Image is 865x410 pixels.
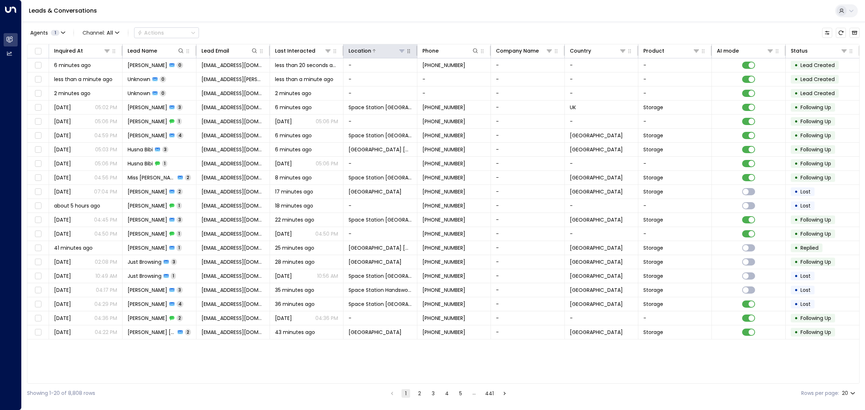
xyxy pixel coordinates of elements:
[128,132,167,139] span: Zoe shepherd
[54,90,90,97] span: 2 minutes ago
[491,213,564,227] td: -
[794,101,798,113] div: •
[95,160,117,167] p: 05:06 PM
[836,28,846,38] span: Refresh
[343,157,417,170] td: -
[201,174,265,181] span: mirasamadix@hotmail.com
[34,187,43,196] span: Toggle select row
[496,46,539,55] div: Company Name
[643,174,663,181] span: Storage
[94,216,117,223] p: 04:45 PM
[638,311,712,325] td: -
[177,118,182,124] span: 1
[177,104,183,110] span: 3
[128,188,167,195] span: David Fota
[54,104,71,111] span: Aug 17, 2025
[565,199,638,213] td: -
[54,202,100,209] span: about 5 hours ago
[422,160,465,167] span: +447305273510
[794,59,798,71] div: •
[201,230,265,237] span: rturvey@hotmail.com
[96,272,117,280] p: 10:49 AM
[491,255,564,269] td: -
[349,272,412,280] span: Space Station Wakefield
[570,174,623,181] span: United Kingdom
[201,216,265,223] span: rturvey@hotmail.com
[27,28,68,38] button: Agents1
[800,76,835,83] span: Lead Created
[128,216,167,223] span: Russell Turvey
[801,389,839,397] label: Rows per page:
[643,286,663,294] span: Storage
[275,146,312,153] span: 6 minutes ago
[94,132,117,139] p: 04:59 PM
[491,86,564,100] td: -
[128,146,153,153] span: Husna Bibi
[201,188,265,195] span: alyalex804@gmail.com
[54,188,71,195] span: Aug 18, 2025
[800,272,811,280] span: Lost
[638,227,712,241] td: -
[34,61,43,70] span: Toggle select row
[160,90,166,96] span: 0
[34,75,43,84] span: Toggle select row
[638,72,712,86] td: -
[422,230,465,237] span: +447823448864
[565,86,638,100] td: -
[201,46,229,55] div: Lead Email
[128,76,150,83] span: Unknown
[201,62,265,69] span: rachaelbatchelor@icloud.com
[638,115,712,128] td: -
[491,101,564,114] td: -
[422,258,465,266] span: +441753770707
[717,46,773,55] div: AI mode
[565,58,638,72] td: -
[349,300,412,308] span: Space Station Banbury
[800,146,831,153] span: Following Up
[800,132,831,139] span: Following Up
[643,46,700,55] div: Product
[201,90,265,97] span: wendyjanewhitmore@hotmail.co.uk
[349,104,412,111] span: Space Station Garretts Green
[94,174,117,181] p: 04:56 PM
[201,160,265,167] span: gemini_hb@hotmail.co.uk
[343,199,417,213] td: -
[94,188,117,195] p: 07:04 PM
[422,188,465,195] span: +447585664691
[349,46,405,55] div: Location
[422,174,465,181] span: +447817164824
[800,188,811,195] span: Lost
[54,258,71,266] span: Aug 19, 2025
[128,160,153,167] span: Husna Bibi
[201,272,265,280] span: justbrowsing@hotmail.com
[349,286,412,294] span: Space Station Handsworth
[177,287,183,293] span: 3
[34,258,43,267] span: Toggle select row
[128,46,157,55] div: Lead Name
[643,46,664,55] div: Product
[491,157,564,170] td: -
[422,104,465,111] span: +447754665864
[422,118,465,125] span: +447754665864
[491,283,564,297] td: -
[491,199,564,213] td: -
[422,272,465,280] span: +441753770707
[34,173,43,182] span: Toggle select row
[794,270,798,282] div: •
[177,231,182,237] span: 1
[95,146,117,153] p: 05:03 PM
[349,46,371,55] div: Location
[822,28,832,38] button: Customize
[794,256,798,268] div: •
[34,89,43,98] span: Toggle select row
[794,200,798,212] div: •
[34,244,43,253] span: Toggle select row
[275,62,338,69] span: less than 20 seconds ago
[422,46,479,55] div: Phone
[201,300,265,308] span: kukimehta@hotmail.com
[177,202,182,209] span: 1
[800,230,831,237] span: Following Up
[128,104,167,111] span: Mary Mary
[643,300,663,308] span: Storage
[34,272,43,281] span: Toggle select row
